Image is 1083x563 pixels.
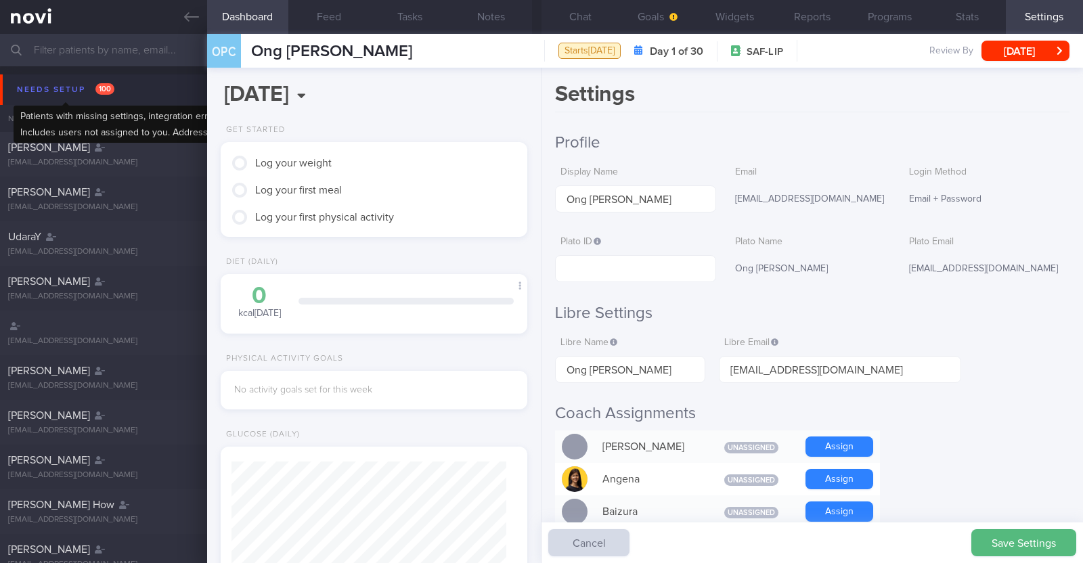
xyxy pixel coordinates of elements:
[805,501,873,522] button: Assign
[204,26,244,78] div: OPC
[558,43,621,60] div: Starts [DATE]
[8,292,199,302] div: [EMAIL_ADDRESS][DOMAIN_NAME]
[221,430,300,440] div: Glucose (Daily)
[8,544,90,555] span: [PERSON_NAME]
[555,81,1069,112] h1: Settings
[555,303,1069,323] h2: Libre Settings
[560,237,601,246] span: Plato ID
[805,469,873,489] button: Assign
[724,507,778,518] span: Unassigned
[904,185,1069,214] div: Email + Password
[8,231,41,242] span: UdaraY
[596,466,704,493] div: Angena
[8,142,90,153] span: [PERSON_NAME]
[724,442,778,453] span: Unassigned
[909,166,1064,179] label: Login Method
[8,470,199,480] div: [EMAIL_ADDRESS][DOMAIN_NAME]
[8,365,90,376] span: [PERSON_NAME]
[8,426,199,436] div: [EMAIL_ADDRESS][DOMAIN_NAME]
[981,41,1069,61] button: [DATE]
[8,410,90,421] span: [PERSON_NAME]
[221,125,285,135] div: Get Started
[234,284,285,308] div: 0
[724,338,778,347] span: Libre Email
[555,403,1069,424] h2: Coach Assignments
[747,45,783,59] span: SAF-LIP
[904,255,1069,284] div: [EMAIL_ADDRESS][DOMAIN_NAME]
[221,354,343,364] div: Physical Activity Goals
[730,255,890,284] div: Ong [PERSON_NAME]
[929,45,973,58] span: Review By
[234,384,514,397] div: No activity goals set for this week
[153,105,207,132] div: Chats
[95,83,114,95] span: 100
[14,81,118,99] div: Needs setup
[560,166,710,179] label: Display Name
[735,166,885,179] label: Email
[8,455,90,466] span: [PERSON_NAME]
[730,185,890,214] div: [EMAIL_ADDRESS][DOMAIN_NAME]
[8,247,199,257] div: [EMAIL_ADDRESS][DOMAIN_NAME]
[735,236,885,248] label: Plato Name
[805,436,873,457] button: Assign
[251,43,412,60] span: Ong [PERSON_NAME]
[650,45,703,58] strong: Day 1 of 30
[8,381,199,391] div: [EMAIL_ADDRESS][DOMAIN_NAME]
[8,158,199,168] div: [EMAIL_ADDRESS][DOMAIN_NAME]
[724,474,778,486] span: Unassigned
[596,498,704,525] div: Baizura
[596,433,704,460] div: [PERSON_NAME]
[221,257,278,267] div: Diet (Daily)
[8,276,90,287] span: [PERSON_NAME]
[548,529,629,556] button: Cancel
[8,187,90,198] span: [PERSON_NAME]
[234,284,285,320] div: kcal [DATE]
[909,236,1064,248] label: Plato Email
[8,499,114,510] span: [PERSON_NAME] How
[8,515,199,525] div: [EMAIL_ADDRESS][DOMAIN_NAME]
[560,338,617,347] span: Libre Name
[8,336,199,346] div: [EMAIL_ADDRESS][DOMAIN_NAME]
[971,529,1076,556] button: Save Settings
[555,133,1069,153] h2: Profile
[8,202,199,212] div: [EMAIL_ADDRESS][DOMAIN_NAME]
